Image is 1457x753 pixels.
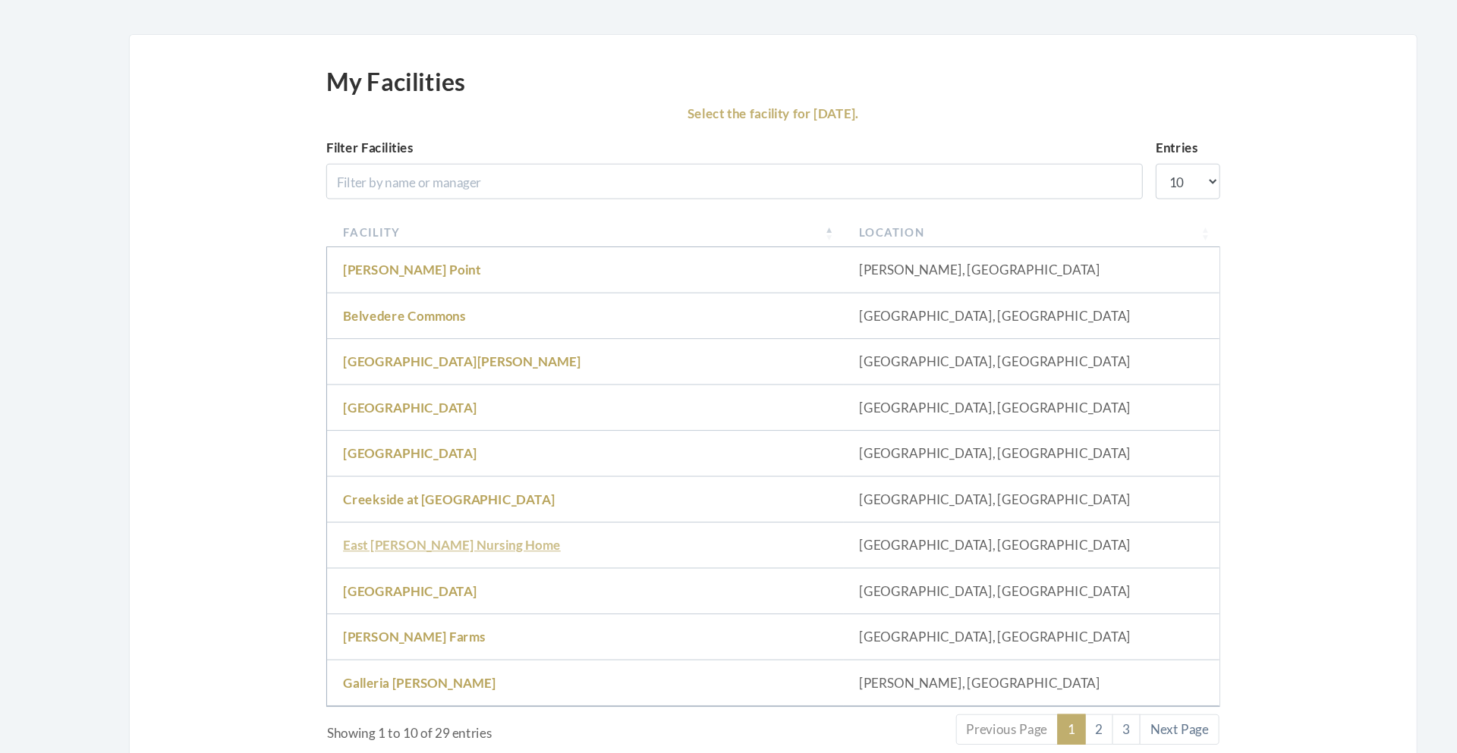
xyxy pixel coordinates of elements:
td: [GEOGRAPHIC_DATA], [GEOGRAPHIC_DATA] [795,289,1149,332]
a: Belvedere Commons [323,303,439,317]
input: Filter by name or manager [307,167,1077,200]
a: [GEOGRAPHIC_DATA][PERSON_NAME] [323,346,547,360]
td: [PERSON_NAME], [GEOGRAPHIC_DATA] [795,246,1149,289]
td: [GEOGRAPHIC_DATA], [GEOGRAPHIC_DATA] [795,332,1149,375]
a: Creekside at [GEOGRAPHIC_DATA] [323,475,523,490]
a: [PERSON_NAME] Point [323,259,453,274]
a: 3 [1048,686,1075,714]
a: [PERSON_NAME] Farms [323,605,458,620]
td: [PERSON_NAME], [GEOGRAPHIC_DATA] [795,635,1149,678]
td: [GEOGRAPHIC_DATA], [GEOGRAPHIC_DATA] [795,419,1149,462]
label: Filter Facilities [307,143,389,161]
td: [GEOGRAPHIC_DATA], [GEOGRAPHIC_DATA] [795,375,1149,419]
th: Location: activate to sort column ascending [795,218,1149,246]
a: 2 [1022,686,1049,714]
a: [GEOGRAPHIC_DATA] [323,389,449,403]
a: [GEOGRAPHIC_DATA] [323,562,449,576]
label: Entries [1089,143,1128,161]
td: [GEOGRAPHIC_DATA], [GEOGRAPHIC_DATA] [795,462,1149,505]
h2: My Facilities [307,76,439,103]
div: Showing 1 to 10 of 29 entries [308,684,659,713]
a: Galleria [PERSON_NAME] [323,648,467,663]
a: 1 [996,686,1023,714]
a: East [PERSON_NAME] Nursing Home [323,519,528,533]
a: [GEOGRAPHIC_DATA] [323,432,449,447]
td: [GEOGRAPHIC_DATA], [GEOGRAPHIC_DATA] [795,505,1149,548]
th: Facility: activate to sort column descending [308,218,795,246]
td: [GEOGRAPHIC_DATA], [GEOGRAPHIC_DATA] [795,548,1149,591]
a: Next Page [1074,686,1149,714]
p: Select the facility for [DATE]. [307,109,1150,130]
td: [GEOGRAPHIC_DATA], [GEOGRAPHIC_DATA] [795,591,1149,635]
